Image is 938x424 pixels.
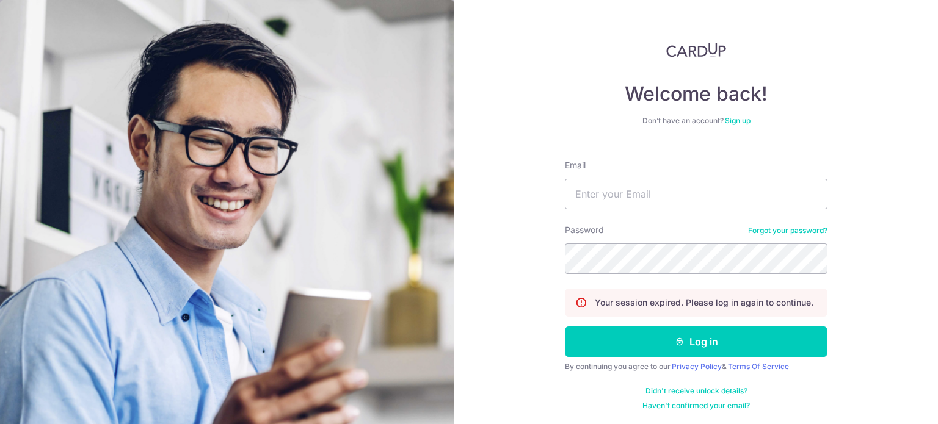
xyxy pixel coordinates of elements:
a: Terms Of Service [728,362,789,371]
h4: Welcome back! [565,82,827,106]
a: Privacy Policy [672,362,722,371]
p: Your session expired. Please log in again to continue. [595,296,813,309]
button: Log in [565,326,827,357]
label: Password [565,224,604,236]
div: By continuing you agree to our & [565,362,827,372]
a: Didn't receive unlock details? [645,386,747,396]
a: Haven't confirmed your email? [642,401,750,411]
input: Enter your Email [565,179,827,209]
div: Don’t have an account? [565,116,827,126]
a: Forgot your password? [748,226,827,235]
a: Sign up [725,116,751,125]
img: CardUp Logo [666,43,726,57]
label: Email [565,159,586,171]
